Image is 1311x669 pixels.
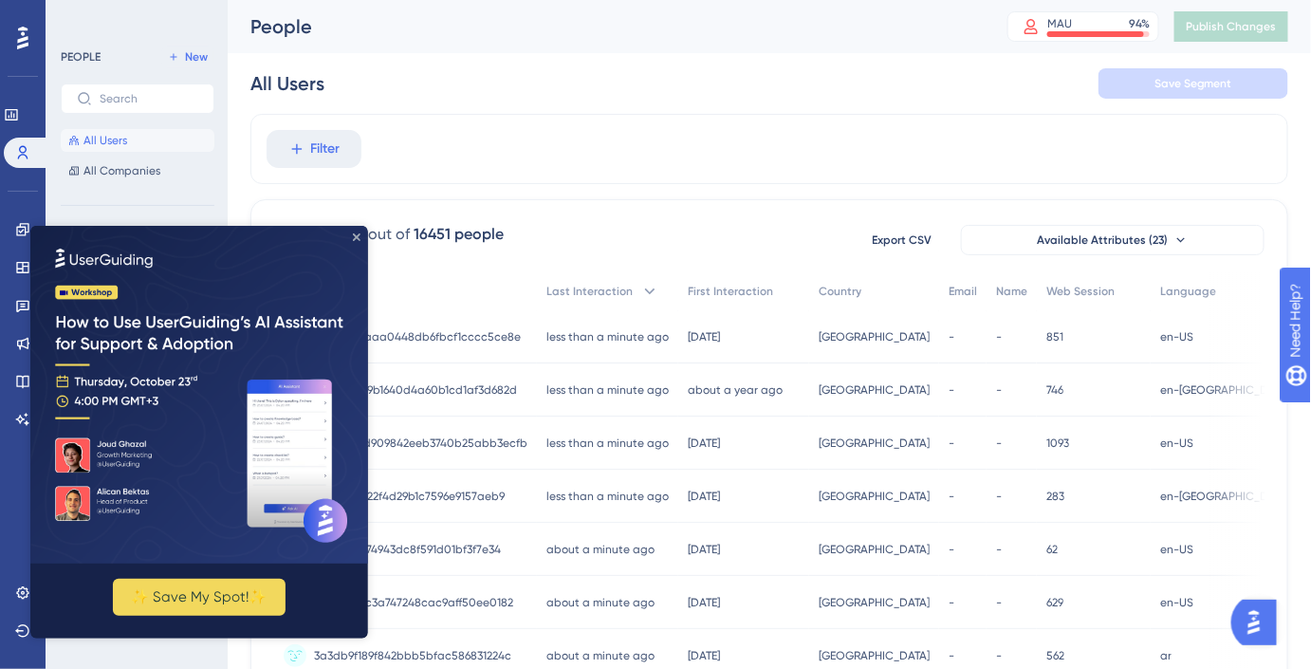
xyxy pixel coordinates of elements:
div: All Users [250,70,324,97]
span: [GEOGRAPHIC_DATA] [819,542,930,557]
span: 8d714c18222f4d29b1c7596e9157aeb9 [314,489,505,504]
span: [GEOGRAPHIC_DATA] [819,382,930,398]
span: 3a3db9f189f842bbb5bfac586831224c [314,648,511,663]
time: [DATE] [688,543,720,556]
button: New [161,46,214,68]
span: [GEOGRAPHIC_DATA] [819,329,930,344]
span: Name [996,284,1027,299]
time: about a minute ago [546,543,655,556]
span: en-[GEOGRAPHIC_DATA] [1160,382,1290,398]
time: less than a minute ago [546,330,669,344]
span: - [996,382,1002,398]
button: Save Segment [1099,68,1288,99]
span: b553b00d909842eeb3740b25abb3ecfb [314,436,527,451]
time: about a minute ago [546,649,655,662]
span: en-US [1160,436,1193,451]
span: en-US [1160,542,1193,557]
span: Export CSV [873,232,932,248]
div: 16451 people [274,223,364,246]
span: 97387a9f274943dc8f591d01bf3f7e34 [314,542,501,557]
div: People [250,13,960,40]
div: Close Preview [323,8,330,15]
span: Need Help? [45,5,119,28]
span: Available Attributes (23) [1037,232,1168,248]
div: 94 % [1129,16,1150,31]
span: - [949,595,954,610]
span: ar [1160,648,1172,663]
span: All Users [83,133,127,148]
iframe: UserGuiding AI Assistant Launcher [1231,594,1288,651]
span: 1093 [1046,436,1069,451]
time: [DATE] [688,330,720,344]
button: Filter [267,130,361,168]
div: 16451 people [414,223,504,246]
time: less than a minute ago [546,437,669,450]
span: - [996,542,1002,557]
span: - [996,648,1002,663]
span: Last Interaction [546,284,633,299]
time: [DATE] [688,437,720,450]
div: PEOPLE [61,49,101,65]
span: New [185,49,208,65]
button: ✨ Save My Spot!✨ [83,353,255,390]
time: [DATE] [688,596,720,609]
time: about a year ago [688,383,783,397]
span: en-US [1160,329,1193,344]
button: Export CSV [855,225,950,255]
span: Save Segment [1154,76,1232,91]
button: Available Attributes (23) [961,225,1265,255]
span: - [949,542,954,557]
span: 7ac0aa4f9b1640d4a60b1cd1af3d682d [314,382,517,398]
span: Email [949,284,977,299]
span: - [949,489,954,504]
time: [DATE] [688,649,720,662]
span: 562 [1046,648,1064,663]
time: about a minute ago [546,596,655,609]
div: out of [368,223,410,246]
span: [GEOGRAPHIC_DATA] [819,489,930,504]
span: 283 [1046,489,1064,504]
input: Search [100,92,198,105]
span: 746 [1046,382,1063,398]
span: - [996,595,1002,610]
span: [GEOGRAPHIC_DATA] [819,595,930,610]
button: All Companies [61,159,214,182]
time: less than a minute ago [546,490,669,503]
span: - [996,329,1002,344]
span: First Interaction [688,284,773,299]
span: 629 [1046,595,1063,610]
span: - [949,436,954,451]
button: All Users [61,129,214,152]
span: - [996,436,1002,451]
span: All Companies [83,163,160,178]
span: 851 [1046,329,1063,344]
span: Language [1160,284,1216,299]
button: Publish Changes [1174,11,1288,42]
span: [GEOGRAPHIC_DATA] [819,436,930,451]
span: 62 [1046,542,1058,557]
span: - [949,329,954,344]
span: Filter [311,138,341,160]
span: Web Session [1046,284,1115,299]
time: [DATE] [688,490,720,503]
span: en-US [1160,595,1193,610]
div: MAU [1047,16,1072,31]
span: 891ad7b8c3a747248cac9aff50ee0182 [314,595,513,610]
span: - [949,382,954,398]
time: less than a minute ago [546,383,669,397]
span: - [996,489,1002,504]
span: - [949,648,954,663]
span: en-[GEOGRAPHIC_DATA] [1160,489,1290,504]
span: Publish Changes [1186,19,1277,34]
span: [GEOGRAPHIC_DATA] [819,648,930,663]
span: Country [819,284,861,299]
span: d75288faaaa0448db6fbcf1cccc5ce8e [314,329,521,344]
